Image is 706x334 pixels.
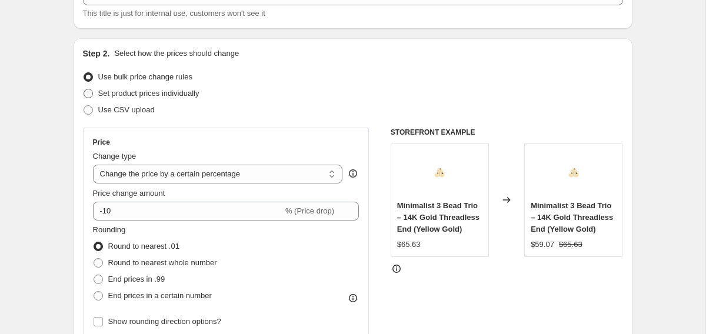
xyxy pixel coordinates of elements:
[93,225,126,234] span: Rounding
[108,291,212,300] span: End prices in a certain number
[108,242,179,250] span: Round to nearest .01
[108,275,165,283] span: End prices in .99
[347,168,359,179] div: help
[108,258,217,267] span: Round to nearest whole number
[114,48,239,59] p: Select how the prices should change
[98,72,192,81] span: Use bulk price change rules
[531,239,554,250] div: $59.07
[98,89,199,98] span: Set product prices individually
[108,317,221,326] span: Show rounding direction options?
[93,202,283,221] input: -15
[416,149,463,196] img: Minimalist_3_Bead_Trio_14K_Gold_Threadless_End_80x.png
[531,201,613,233] span: Minimalist 3 Bead Trio – 14K Gold Threadless End (Yellow Gold)
[559,239,582,250] strike: $65.63
[98,105,155,114] span: Use CSV upload
[83,9,265,18] span: This title is just for internal use, customers won't see it
[93,138,110,147] h3: Price
[397,239,421,250] div: $65.63
[285,206,334,215] span: % (Price drop)
[397,201,479,233] span: Minimalist 3 Bead Trio – 14K Gold Threadless End (Yellow Gold)
[83,48,110,59] h2: Step 2.
[550,149,597,196] img: Minimalist_3_Bead_Trio_14K_Gold_Threadless_End_80x.png
[93,189,165,198] span: Price change amount
[93,152,136,161] span: Change type
[391,128,623,137] h6: STOREFRONT EXAMPLE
